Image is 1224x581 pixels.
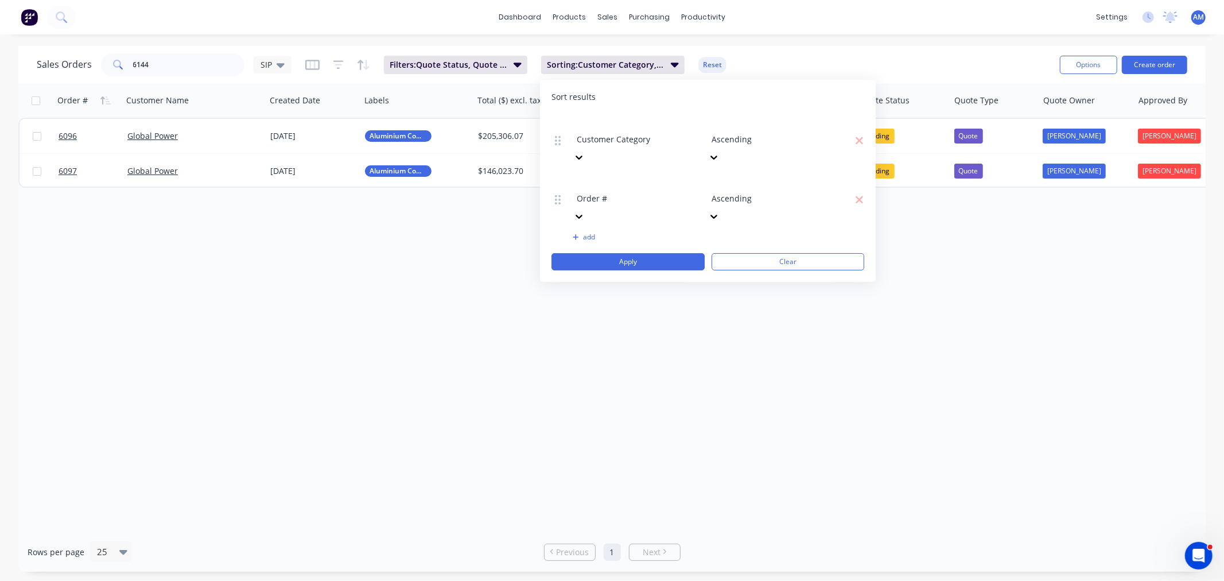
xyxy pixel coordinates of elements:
[954,95,998,106] div: Quote Type
[478,130,597,142] div: $205,306.07
[1060,56,1117,74] button: Options
[59,165,77,177] span: 6097
[493,9,547,26] a: dashboard
[1193,12,1204,22] span: AM
[1185,542,1213,570] iframe: Intercom live chat
[860,164,895,179] div: Pending
[1138,95,1187,106] div: Approved By
[270,165,356,177] div: [DATE]
[860,95,910,106] div: Quote Status
[675,9,731,26] div: productivity
[59,154,127,188] a: 6097
[59,119,127,153] a: 6096
[545,547,595,558] a: Previous page
[478,165,597,177] div: $146,023.70
[1043,95,1095,106] div: Quote Owner
[57,95,88,106] div: Order #
[623,9,675,26] div: purchasing
[370,130,427,142] span: Aluminium Components
[860,129,895,144] div: Pending
[370,165,427,177] span: Aluminium Components
[59,130,77,142] span: 6096
[712,192,813,204] div: Ascending
[573,233,701,242] button: add
[270,130,356,142] div: [DATE]
[577,133,695,145] div: Customer Category
[126,95,189,106] div: Customer Name
[384,56,527,74] button: Filters:Quote Status, Quote Type
[1090,9,1133,26] div: settings
[547,9,592,26] div: products
[643,547,660,558] span: Next
[127,165,178,176] a: Global Power
[1122,56,1187,74] button: Create order
[364,95,389,106] div: Labels
[261,59,272,71] span: SIP
[954,164,983,179] div: Quote
[365,130,432,142] button: Aluminium Components
[390,59,507,71] span: Filters: Quote Status, Quote Type
[127,130,178,141] a: Global Power
[551,253,705,270] button: Apply
[28,547,84,558] span: Rows per page
[1043,129,1106,144] div: [PERSON_NAME]
[712,253,865,270] button: Clear
[1138,164,1201,179] div: [PERSON_NAME]
[556,547,589,558] span: Previous
[954,129,983,144] div: Quote
[37,59,92,70] h1: Sales Orders
[592,9,623,26] div: sales
[712,133,813,145] div: Ascending
[698,57,726,73] button: Reset
[365,165,432,177] button: Aluminium Components
[1043,164,1106,179] div: [PERSON_NAME]
[1138,129,1201,144] div: [PERSON_NAME]
[541,56,685,74] button: Sorting:Customer Category, Order #
[21,9,38,26] img: Factory
[539,544,685,561] ul: Pagination
[270,95,320,106] div: Created Date
[630,547,680,558] a: Next page
[547,59,664,71] span: Sorting: Customer Category, Order #
[133,53,245,76] input: Search...
[604,544,621,561] a: Page 1 is your current page
[551,91,596,103] span: Sort results
[577,192,674,204] div: Order #
[477,95,541,106] div: Total ($) excl. tax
